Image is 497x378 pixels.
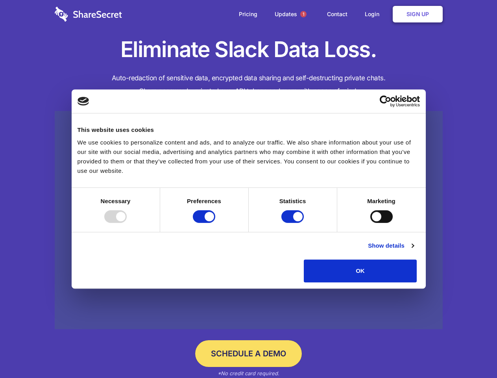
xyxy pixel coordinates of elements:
h1: Eliminate Slack Data Loss. [55,35,443,64]
em: *No credit card required. [218,370,279,376]
strong: Necessary [101,198,131,204]
a: Pricing [231,2,265,26]
img: logo [78,97,89,106]
a: Show details [368,241,414,250]
img: logo-wordmark-white-trans-d4663122ce5f474addd5e946df7df03e33cb6a1c49d2221995e7729f52c070b2.svg [55,7,122,22]
a: Sign Up [393,6,443,22]
strong: Marketing [367,198,395,204]
a: Contact [319,2,355,26]
a: Wistia video thumbnail [55,111,443,330]
strong: Preferences [187,198,221,204]
span: 1 [300,11,307,17]
button: OK [304,259,417,282]
strong: Statistics [279,198,306,204]
div: This website uses cookies [78,125,420,135]
div: We use cookies to personalize content and ads, and to analyze our traffic. We also share informat... [78,138,420,176]
a: Usercentrics Cookiebot - opens in a new window [351,95,420,107]
h4: Auto-redaction of sensitive data, encrypted data sharing and self-destructing private chats. Shar... [55,72,443,98]
a: Login [357,2,391,26]
a: Schedule a Demo [195,340,302,367]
